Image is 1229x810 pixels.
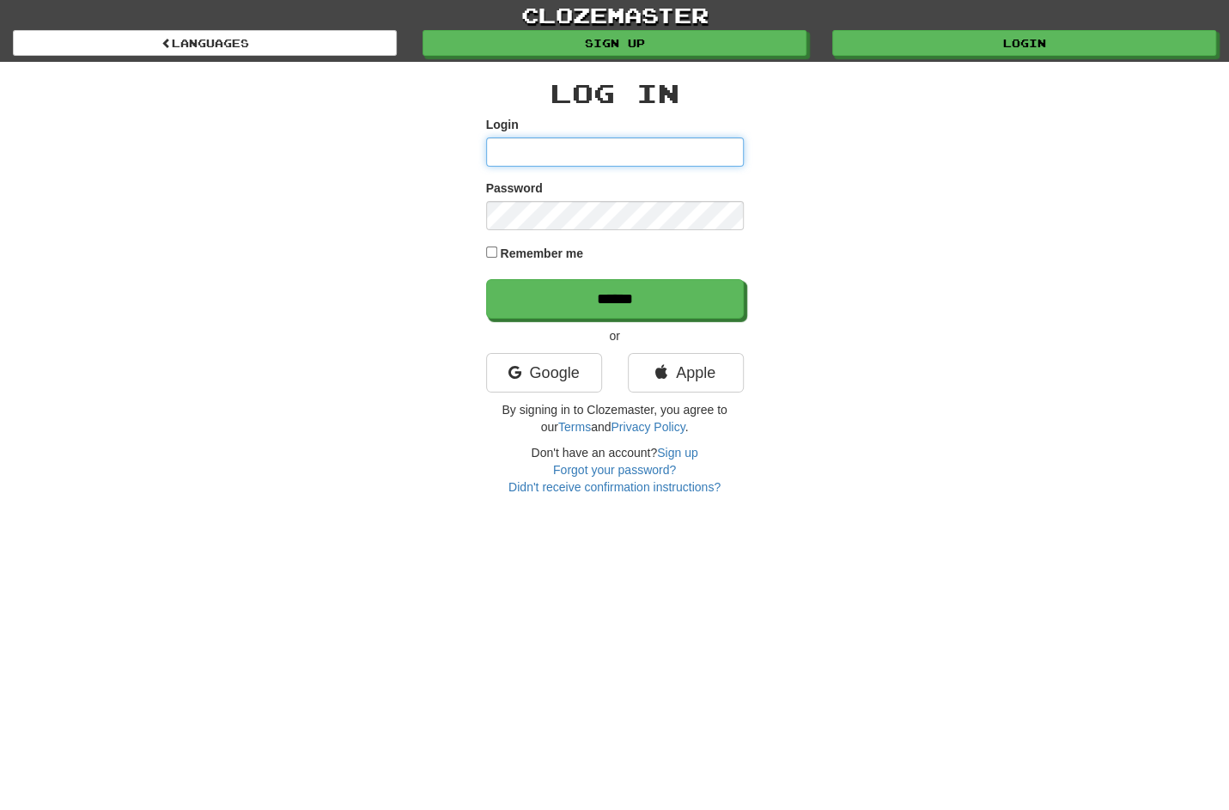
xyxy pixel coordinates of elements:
[486,327,744,344] p: or
[13,30,397,56] a: Languages
[553,463,676,477] a: Forgot your password?
[486,444,744,496] div: Don't have an account?
[486,79,744,107] h2: Log In
[500,245,583,262] label: Remember me
[486,116,519,133] label: Login
[486,401,744,435] p: By signing in to Clozemaster, you agree to our and .
[423,30,806,56] a: Sign up
[508,480,721,494] a: Didn't receive confirmation instructions?
[558,420,591,434] a: Terms
[657,446,697,460] a: Sign up
[611,420,684,434] a: Privacy Policy
[486,353,602,393] a: Google
[628,353,744,393] a: Apple
[832,30,1216,56] a: Login
[486,180,543,197] label: Password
